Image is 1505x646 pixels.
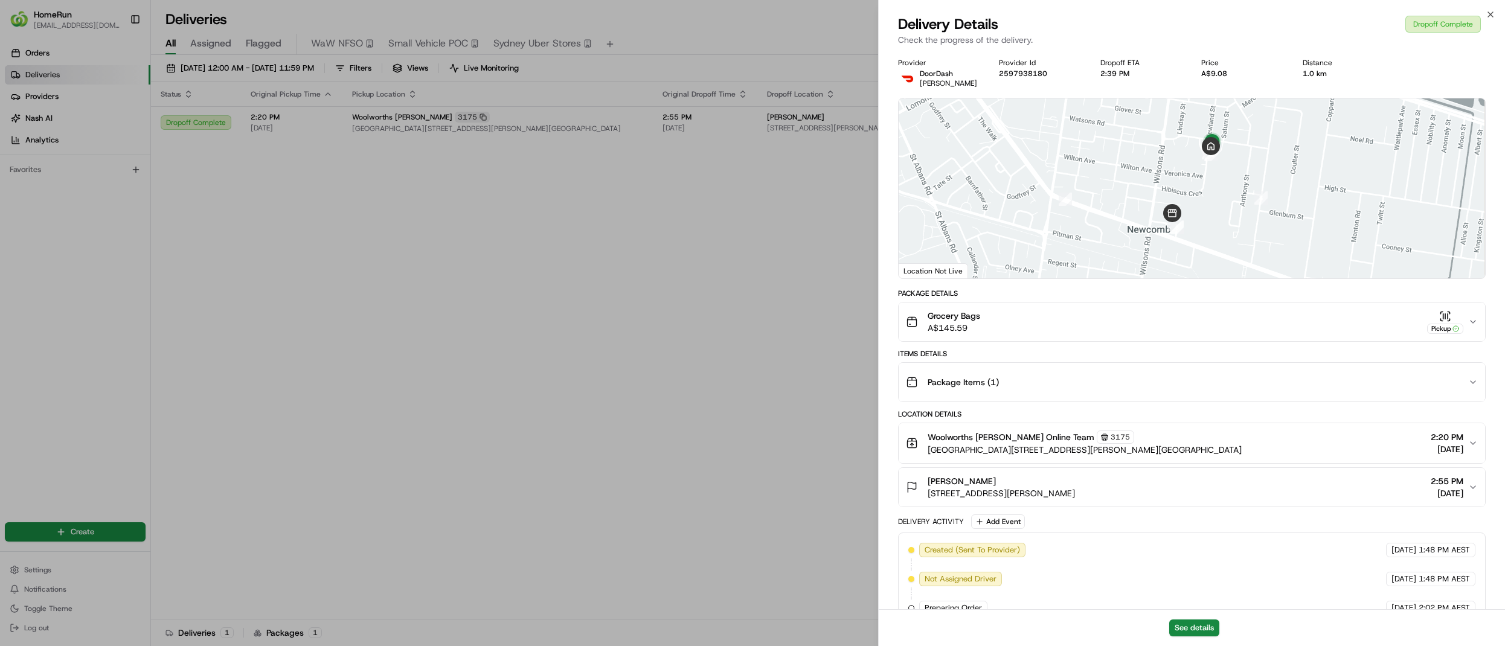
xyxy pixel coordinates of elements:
div: Delivery Activity [898,517,964,526]
button: [PERSON_NAME][STREET_ADDRESS][PERSON_NAME]2:55 PM[DATE] [899,468,1485,507]
span: 2:20 PM [1431,431,1463,443]
button: See details [1169,619,1219,636]
span: Package Items ( 1 ) [928,376,999,388]
button: Woolworths [PERSON_NAME] Online Team3175[GEOGRAPHIC_DATA][STREET_ADDRESS][PERSON_NAME][GEOGRAPHIC... [899,423,1485,463]
div: Location Details [898,409,1486,419]
div: 8 [1250,187,1272,209]
span: 2:55 PM [1431,475,1463,487]
button: Add Event [971,514,1025,529]
button: 2597938180 [999,69,1047,78]
span: Grocery Bags [928,310,980,322]
span: 3175 [1111,432,1130,442]
span: [STREET_ADDRESS][PERSON_NAME] [928,487,1075,499]
span: [PERSON_NAME] [928,475,996,487]
span: [DATE] [1391,603,1416,613]
span: [DATE] [1391,545,1416,555]
div: 7 [1166,216,1189,238]
div: Pickup [1427,324,1463,334]
span: [PERSON_NAME] [920,78,977,88]
span: Created (Sent To Provider) [925,545,1020,555]
div: Provider [898,58,980,68]
span: Not Assigned Driver [925,574,996,584]
div: Provider Id [999,58,1081,68]
div: 4 [1054,188,1077,211]
button: Package Items (1) [899,363,1485,401]
span: [DATE] [1431,443,1463,455]
div: A$9.08 [1201,69,1283,78]
div: Items Details [898,349,1486,359]
p: Check the progress of the delivery. [898,34,1486,46]
div: 1.0 km [1303,69,1385,78]
div: Price [1201,58,1283,68]
div: Package Details [898,289,1486,298]
span: Preparing Order [925,603,982,613]
span: DoorDash [920,69,953,78]
button: Grocery BagsA$145.59Pickup [899,302,1485,341]
span: 2:02 PM AEST [1419,603,1470,613]
button: Pickup [1427,310,1463,334]
span: 1:48 PM AEST [1419,545,1470,555]
span: Woolworths [PERSON_NAME] Online Team [928,431,1094,443]
span: [DATE] [1391,574,1416,584]
span: Delivery Details [898,14,998,34]
span: [DATE] [1431,487,1463,499]
div: Location Not Live [899,263,968,278]
span: [GEOGRAPHIC_DATA][STREET_ADDRESS][PERSON_NAME][GEOGRAPHIC_DATA] [928,444,1242,456]
div: Distance [1303,58,1385,68]
span: A$145.59 [928,322,980,334]
div: Dropoff ETA [1100,58,1182,68]
img: doordash_logo_v2.png [898,69,917,88]
div: 2:39 PM [1100,69,1182,78]
span: 1:48 PM AEST [1419,574,1470,584]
